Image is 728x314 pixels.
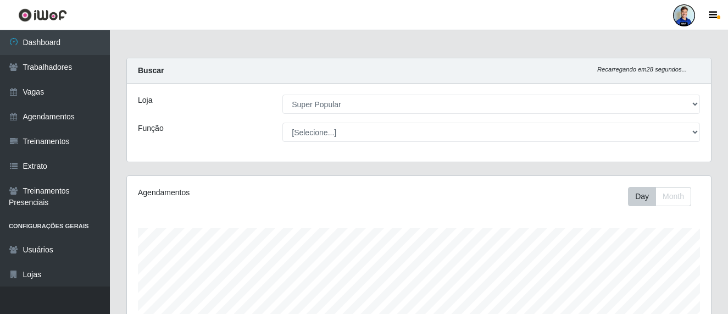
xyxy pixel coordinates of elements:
i: Recarregando em 28 segundos... [597,66,687,73]
button: Day [628,187,656,206]
img: CoreUI Logo [18,8,67,22]
strong: Buscar [138,66,164,75]
div: First group [628,187,691,206]
button: Month [655,187,691,206]
label: Função [138,123,164,134]
label: Loja [138,95,152,106]
div: Agendamentos [138,187,363,199]
div: Toolbar with button groups [628,187,700,206]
